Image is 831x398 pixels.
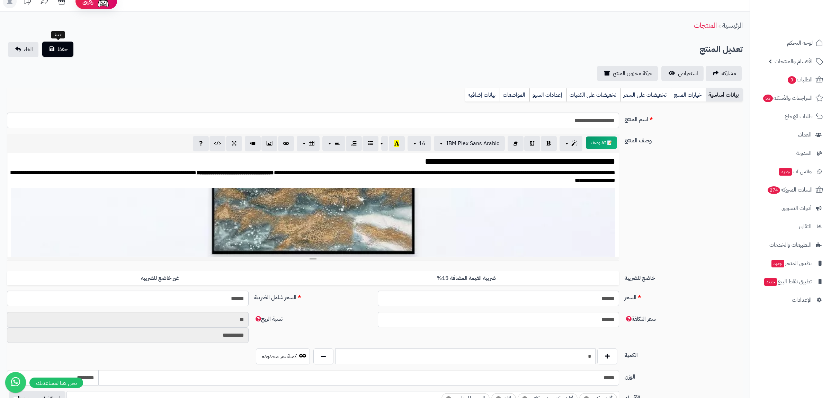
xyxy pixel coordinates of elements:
[434,136,505,151] button: IBM Plex Sans Arabic
[722,69,736,78] span: مشاركه
[706,88,743,102] a: بيانات أساسية
[754,182,827,198] a: السلات المتروكة274
[779,168,792,176] span: جديد
[722,20,743,30] a: الرئيسية
[792,295,812,305] span: الإعدادات
[700,42,743,56] h2: تعديل المنتج
[754,255,827,272] a: تطبيق المتجرجديد
[754,218,827,235] a: التقارير
[771,260,784,267] span: جديد
[754,273,827,290] a: تطبيق نقاط البيعجديد
[754,108,827,125] a: طلبات الإرجاع
[798,130,812,140] span: العملاء
[622,348,745,360] label: الكمية
[787,38,813,48] span: لوحة التحكم
[622,134,745,145] label: وصف المنتج
[771,258,812,268] span: تطبيق المتجر
[529,88,566,102] a: إعدادات السيو
[706,66,742,81] a: مشاركه
[769,240,812,250] span: التطبيقات والخدمات
[622,370,745,381] label: الوزن
[787,75,813,85] span: الطلبات
[500,88,529,102] a: المواصفات
[313,271,619,285] label: ضريبة القيمة المضافة 15%
[762,93,813,103] span: المراجعات والأسئلة
[754,35,827,51] a: لوحة التحكم
[764,278,777,286] span: جديد
[754,145,827,161] a: المدونة
[42,42,73,57] button: حفظ
[754,90,827,106] a: المراجعات والأسئلة53
[763,277,812,286] span: تطبيق نقاط البيع
[7,271,313,285] label: غير خاضع للضريبه
[24,45,33,54] span: الغاء
[754,237,827,253] a: التطبيقات والخدمات
[597,66,658,81] a: حركة مخزون المنتج
[754,200,827,216] a: أدوات التسويق
[754,163,827,180] a: وآتس آبجديد
[254,315,283,323] span: نسبة الربح
[566,88,620,102] a: تخفيضات على الكميات
[754,71,827,88] a: الطلبات3
[419,139,426,148] span: 16
[251,291,375,302] label: السعر شامل الضريبة
[57,45,68,53] span: حفظ
[446,139,499,148] span: IBM Plex Sans Arabic
[781,203,812,213] span: أدوات التسويق
[754,126,827,143] a: العملاء
[625,315,656,323] span: سعر التكلفة
[754,292,827,308] a: الإعدادات
[51,31,65,39] div: حفظ
[694,20,717,30] a: المنتجات
[768,186,780,194] span: 274
[671,88,706,102] a: خيارات المنتج
[678,69,698,78] span: استعراض
[620,88,671,102] a: تخفيضات على السعر
[785,112,813,121] span: طلبات الإرجاع
[798,222,812,231] span: التقارير
[796,148,812,158] span: المدونة
[622,291,745,302] label: السعر
[408,136,431,151] button: 16
[8,42,38,57] a: الغاء
[661,66,704,81] a: استعراض
[622,271,745,282] label: خاضع للضريبة
[763,95,773,102] span: 53
[778,167,812,176] span: وآتس آب
[788,76,796,84] span: 3
[622,113,745,124] label: اسم المنتج
[586,136,617,149] button: 📝 AI وصف
[767,185,813,195] span: السلات المتروكة
[775,56,813,66] span: الأقسام والمنتجات
[613,69,652,78] span: حركة مخزون المنتج
[465,88,500,102] a: بيانات إضافية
